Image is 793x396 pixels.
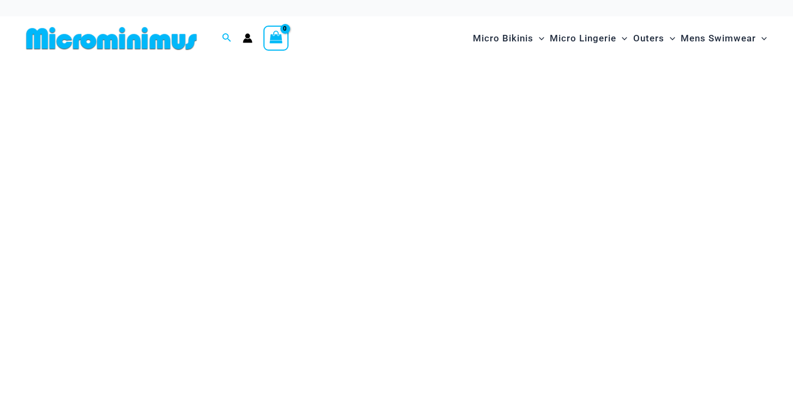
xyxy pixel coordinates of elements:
[473,25,533,52] span: Micro Bikinis
[664,25,675,52] span: Menu Toggle
[550,25,616,52] span: Micro Lingerie
[681,25,756,52] span: Mens Swimwear
[263,26,289,51] a: View Shopping Cart, empty
[616,25,627,52] span: Menu Toggle
[633,25,664,52] span: Outers
[547,22,630,55] a: Micro LingerieMenu ToggleMenu Toggle
[22,26,201,51] img: MM SHOP LOGO FLAT
[243,33,253,43] a: Account icon link
[678,22,770,55] a: Mens SwimwearMenu ToggleMenu Toggle
[630,22,678,55] a: OutersMenu ToggleMenu Toggle
[468,20,771,57] nav: Site Navigation
[222,32,232,45] a: Search icon link
[470,22,547,55] a: Micro BikinisMenu ToggleMenu Toggle
[533,25,544,52] span: Menu Toggle
[756,25,767,52] span: Menu Toggle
